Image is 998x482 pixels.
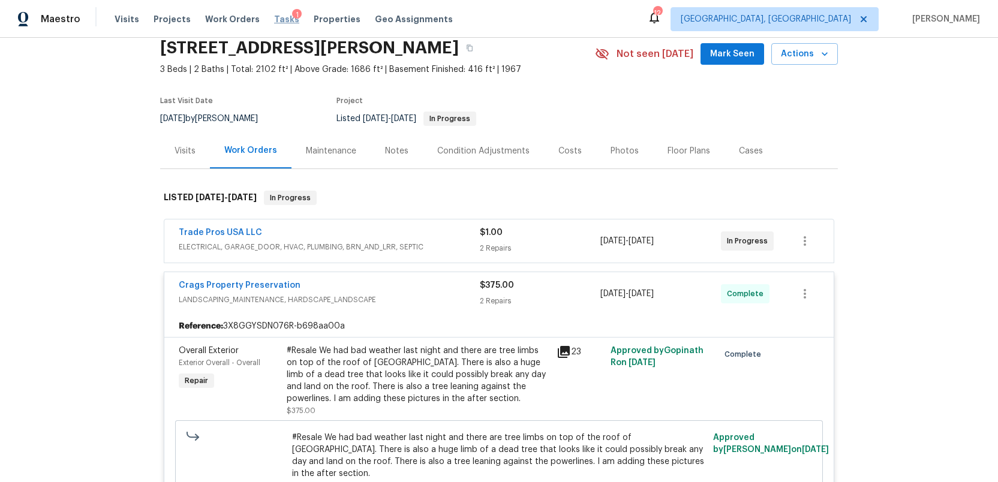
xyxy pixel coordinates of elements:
[179,347,239,355] span: Overall Exterior
[179,228,262,237] a: Trade Pros USA LLC
[287,345,549,405] div: #Resale We had bad weather last night and there are tree limbs on top of the roof of [GEOGRAPHIC_...
[336,97,363,104] span: Project
[196,193,224,201] span: [DATE]
[363,115,416,123] span: -
[600,288,654,300] span: -
[179,320,223,332] b: Reference:
[292,9,302,21] div: 1
[287,407,315,414] span: $375.00
[710,47,754,62] span: Mark Seen
[164,315,834,337] div: 3X8GGYSDN076R-b698aa00a
[228,193,257,201] span: [DATE]
[557,345,603,359] div: 23
[907,13,980,25] span: [PERSON_NAME]
[154,13,191,25] span: Projects
[668,145,710,157] div: Floor Plans
[629,359,656,367] span: [DATE]
[617,48,693,60] span: Not seen [DATE]
[180,375,213,387] span: Repair
[781,47,828,62] span: Actions
[363,115,388,123] span: [DATE]
[179,241,480,253] span: ELECTRICAL, GARAGE_DOOR, HVAC, PLUMBING, BRN_AND_LRR, SEPTIC
[629,237,654,245] span: [DATE]
[336,115,476,123] span: Listed
[292,432,707,480] span: #Resale We had bad weather last night and there are tree limbs on top of the roof of [GEOGRAPHIC_...
[558,145,582,157] div: Costs
[41,13,80,25] span: Maestro
[480,281,514,290] span: $375.00
[480,295,600,307] div: 2 Repairs
[115,13,139,25] span: Visits
[306,145,356,157] div: Maintenance
[160,115,185,123] span: [DATE]
[160,112,272,126] div: by [PERSON_NAME]
[179,281,300,290] a: Crags Property Preservation
[727,288,768,300] span: Complete
[611,347,704,367] span: Approved by Gopinath R on
[274,15,299,23] span: Tasks
[437,145,530,157] div: Condition Adjustments
[771,43,838,65] button: Actions
[375,13,453,25] span: Geo Assignments
[224,144,277,156] div: Work Orders
[725,348,766,360] span: Complete
[459,37,480,59] button: Copy Address
[160,97,213,104] span: Last Visit Date
[160,179,838,217] div: LISTED [DATE]-[DATE]In Progress
[713,433,829,454] span: Approved by [PERSON_NAME] on
[600,290,626,298] span: [DATE]
[611,145,639,157] div: Photos
[600,235,654,247] span: -
[160,42,459,54] h2: [STREET_ADDRESS][PERSON_NAME]
[196,193,257,201] span: -
[739,145,763,157] div: Cases
[727,235,772,247] span: In Progress
[179,359,260,366] span: Exterior Overall - Overall
[179,294,480,306] span: LANDSCAPING_MAINTENANCE, HARDSCAPE_LANDSCAPE
[314,13,360,25] span: Properties
[653,7,662,19] div: 12
[681,13,851,25] span: [GEOGRAPHIC_DATA], [GEOGRAPHIC_DATA]
[160,64,595,76] span: 3 Beds | 2 Baths | Total: 2102 ft² | Above Grade: 1686 ft² | Basement Finished: 416 ft² | 1967
[480,228,503,237] span: $1.00
[802,445,829,454] span: [DATE]
[205,13,260,25] span: Work Orders
[164,191,257,205] h6: LISTED
[480,242,600,254] div: 2 Repairs
[701,43,764,65] button: Mark Seen
[600,237,626,245] span: [DATE]
[391,115,416,123] span: [DATE]
[385,145,408,157] div: Notes
[629,290,654,298] span: [DATE]
[425,115,475,122] span: In Progress
[175,145,196,157] div: Visits
[265,192,315,204] span: In Progress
